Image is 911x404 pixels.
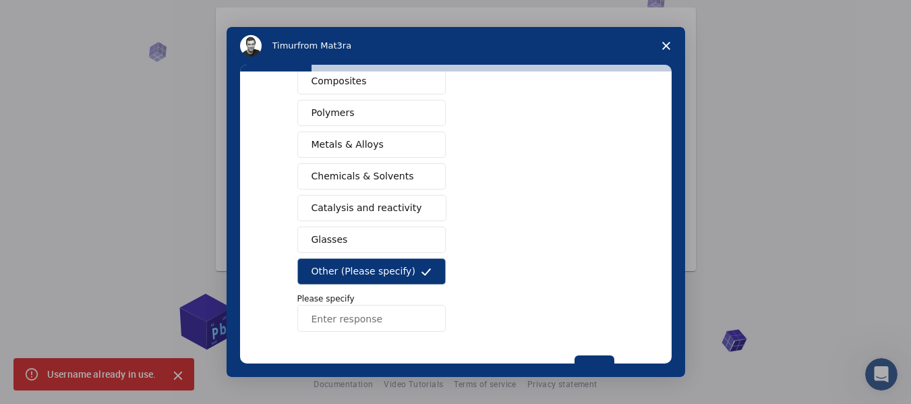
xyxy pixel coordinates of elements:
button: Composites [297,68,446,94]
img: Profile image for Timur [240,35,262,57]
span: Timur [272,40,297,51]
button: Other (Please specify) [297,258,446,285]
span: Metals & Alloys [312,138,384,152]
span: Support [27,9,76,22]
button: Glasses [297,227,446,253]
span: Catalysis and reactivity [312,201,422,215]
span: Composites [312,74,367,88]
span: Glasses [312,233,348,247]
span: Polymers [312,106,355,120]
button: Chemicals & Solvents [297,163,446,190]
input: Enter response [297,305,446,332]
button: Next [575,355,614,378]
span: from Mat3ra [297,40,351,51]
button: Metals & Alloys [297,132,446,158]
button: Catalysis and reactivity [297,195,447,221]
span: Chemicals & Solvents [312,169,414,183]
button: Polymers [297,100,446,126]
p: Please specify [297,293,614,305]
span: Close survey [647,27,685,65]
span: Other (Please specify) [312,264,415,279]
